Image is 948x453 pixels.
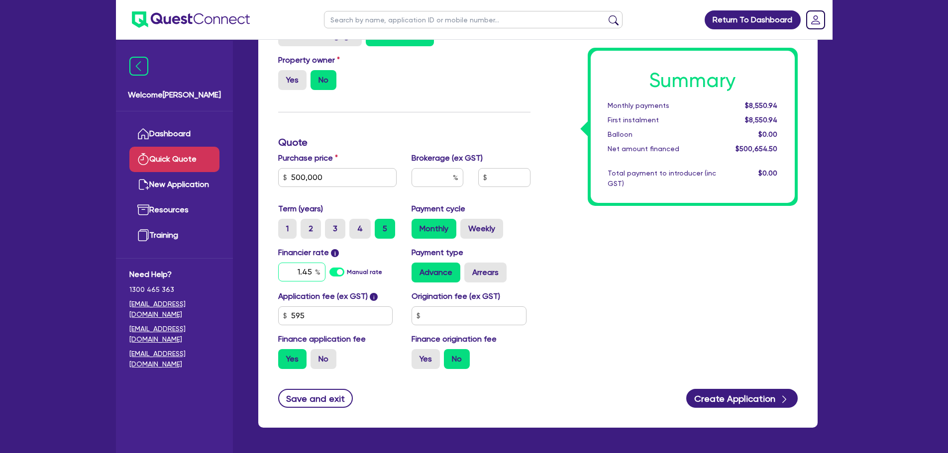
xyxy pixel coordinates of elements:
[412,247,463,259] label: Payment type
[347,268,382,276] label: Manual rate
[301,219,321,239] label: 2
[370,293,378,301] span: i
[412,290,500,302] label: Origination fee (ex GST)
[129,172,219,197] a: New Application
[129,269,219,280] span: Need Help?
[278,219,297,239] label: 1
[600,168,724,189] div: Total payment to introducer (inc GST)
[278,136,530,148] h3: Quote
[278,70,307,90] label: Yes
[608,69,778,92] h1: Summary
[412,203,465,215] label: Payment cycle
[132,11,250,28] img: quest-connect-logo-blue
[129,324,219,345] a: [EMAIL_ADDRESS][DOMAIN_NAME]
[600,100,724,111] div: Monthly payments
[803,7,829,33] a: Dropdown toggle
[137,204,149,216] img: resources
[278,247,339,259] label: Financier rate
[600,144,724,154] div: Net amount financed
[375,219,395,239] label: 5
[464,263,507,282] label: Arrears
[324,11,623,28] input: Search by name, application ID or mobile number...
[311,70,336,90] label: No
[600,129,724,140] div: Balloon
[745,101,777,109] span: $8,550.94
[311,349,336,369] label: No
[128,89,221,101] span: Welcome [PERSON_NAME]
[278,349,307,369] label: Yes
[278,54,340,66] label: Property owner
[745,116,777,124] span: $8,550.94
[278,152,338,164] label: Purchase price
[331,249,339,257] span: i
[278,203,323,215] label: Term (years)
[444,349,470,369] label: No
[129,57,148,76] img: icon-menu-close
[460,219,503,239] label: Weekly
[412,349,440,369] label: Yes
[412,152,483,164] label: Brokerage (ex GST)
[129,299,219,320] a: [EMAIL_ADDRESS][DOMAIN_NAME]
[349,219,371,239] label: 4
[278,389,353,408] button: Save and exit
[129,121,219,147] a: Dashboard
[758,169,777,177] span: $0.00
[129,349,219,369] a: [EMAIL_ADDRESS][DOMAIN_NAME]
[129,284,219,295] span: 1300 465 363
[705,10,801,29] a: Return To Dashboard
[412,263,460,282] label: Advance
[600,115,724,125] div: First instalment
[686,389,798,408] button: Create Application
[758,130,777,138] span: $0.00
[137,179,149,190] img: new-application
[137,153,149,165] img: quick-quote
[129,223,219,248] a: Training
[129,147,219,172] a: Quick Quote
[278,290,368,302] label: Application fee (ex GST)
[129,197,219,223] a: Resources
[412,333,497,345] label: Finance origination fee
[325,219,345,239] label: 3
[137,229,149,241] img: training
[278,333,366,345] label: Finance application fee
[412,219,456,239] label: Monthly
[736,145,777,153] span: $500,654.50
